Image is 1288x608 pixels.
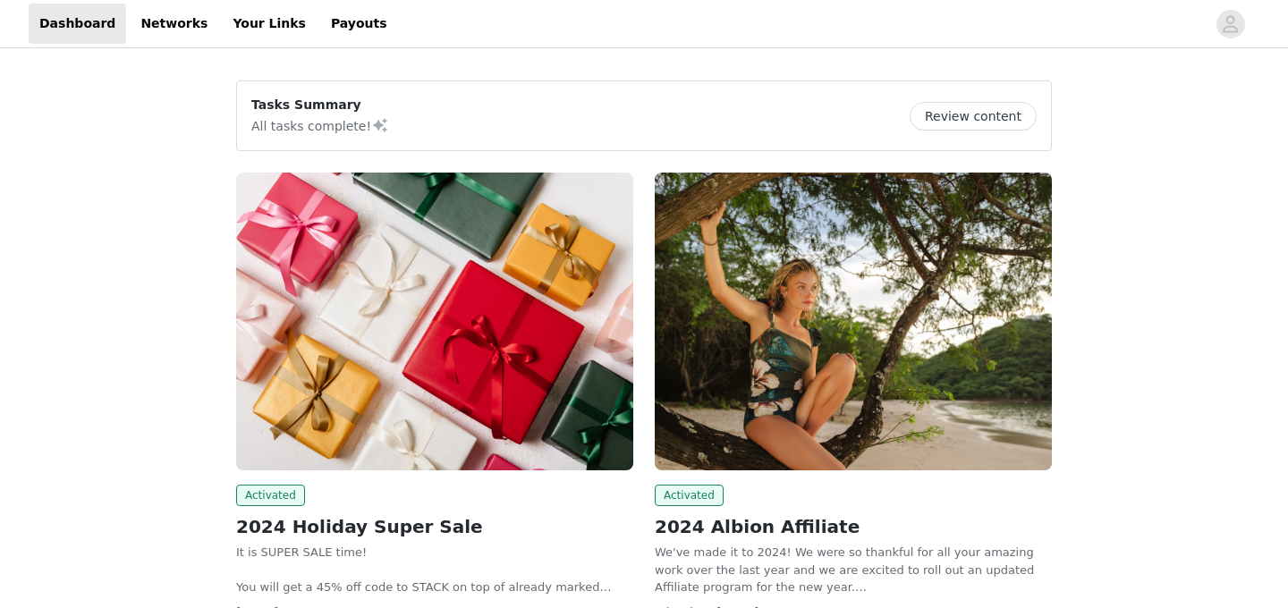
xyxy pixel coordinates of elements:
p: All tasks complete! [251,114,389,136]
div: avatar [1222,10,1239,38]
p: Tasks Summary [251,96,389,114]
button: Review content [910,102,1037,131]
p: It is SUPER SALE time! [236,544,633,562]
a: Networks [130,4,218,44]
img: Albion Fit [655,173,1052,470]
h2: 2024 Albion Affiliate [655,513,1052,540]
img: Albion Fit [236,173,633,470]
span: Activated [236,485,305,506]
p: We've made it to 2024! We were so thankful for all your amazing work over the last year and we ar... [655,544,1052,596]
a: Dashboard [29,4,126,44]
a: Your Links [222,4,317,44]
span: Activated [655,485,724,506]
p: You will get a 45% off code to STACK on top of already marked down items. Your code will give you... [236,578,633,596]
h2: 2024 Holiday Super Sale [236,513,633,540]
a: Payouts [320,4,398,44]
